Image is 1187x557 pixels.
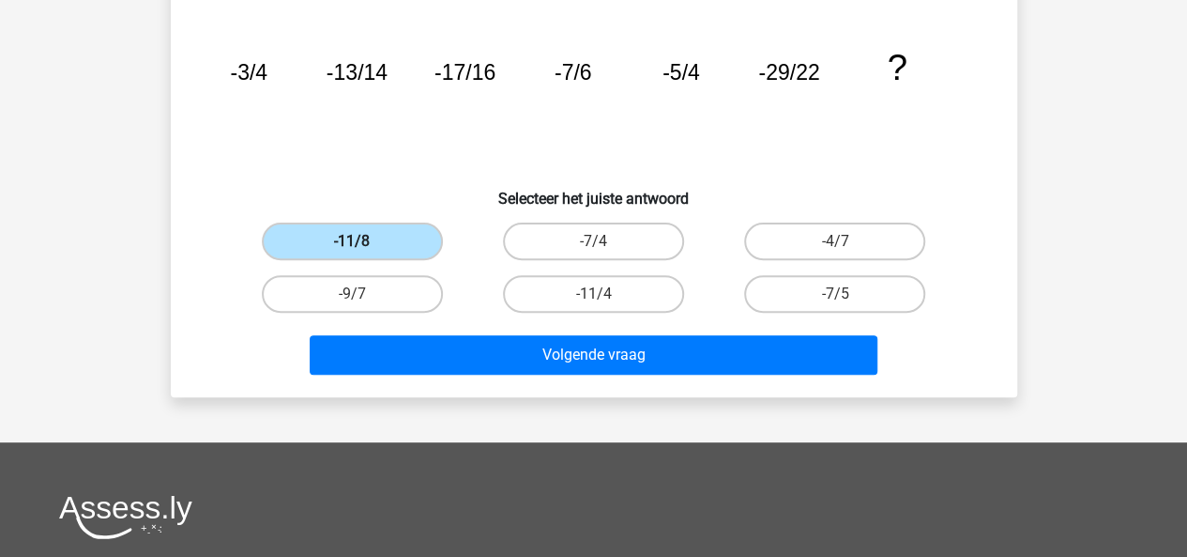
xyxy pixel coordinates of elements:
tspan: -7/6 [554,60,591,85]
label: -9/7 [262,275,443,313]
h6: Selecteer het juiste antwoord [201,175,987,208]
button: Volgende vraag [310,335,877,375]
label: -7/4 [503,223,684,260]
label: -11/4 [503,275,684,313]
tspan: -17/16 [434,60,495,85]
label: -7/5 [744,275,925,313]
tspan: -29/22 [758,60,819,85]
label: -11/8 [262,223,443,260]
label: -4/7 [744,223,925,260]
img: Assessly logo [59,495,192,539]
tspan: -3/4 [230,60,267,85]
tspan: -13/14 [326,60,387,85]
tspan: -5/4 [662,60,699,85]
tspan: ? [887,47,906,87]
